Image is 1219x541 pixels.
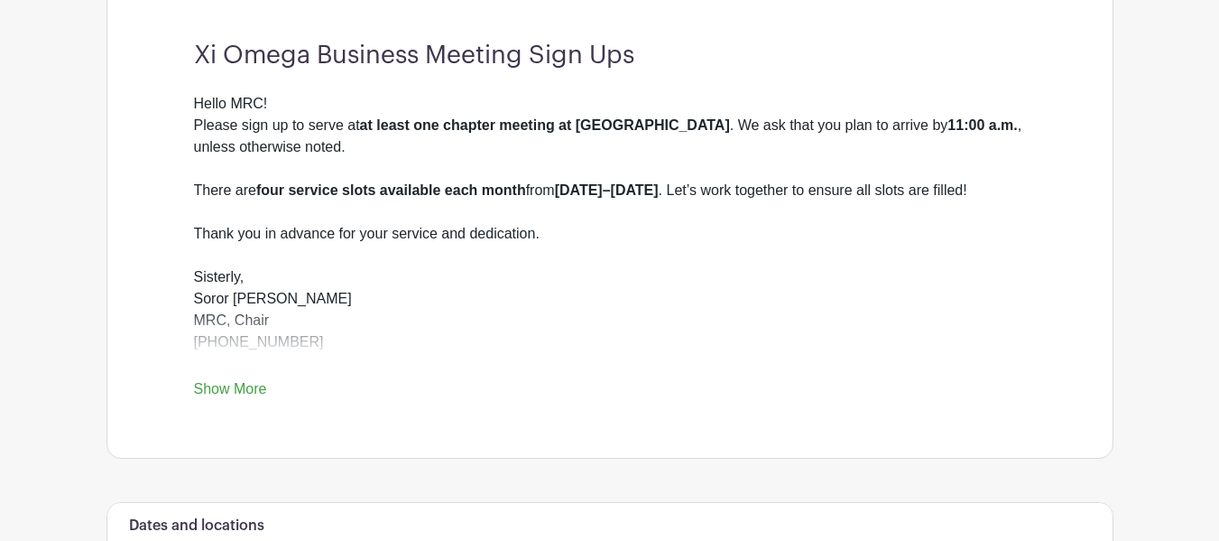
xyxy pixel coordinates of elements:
strong: [DATE]–[DATE] [555,182,659,198]
h6: Dates and locations [129,518,264,535]
strong: at least one chapter meeting at [GEOGRAPHIC_DATA] [360,117,730,133]
div: Thank you in advance for your service and dedication. [194,223,1026,266]
a: Show More [194,381,267,404]
div: Hello MRC! Please sign up to serve at . We ask that you plan to arrive by , unless otherwise noted. [194,93,1026,180]
strong: 11:00 a.m. [947,117,1017,133]
div: Sisterly, Soror [PERSON_NAME] MRC, Chair [PHONE_NUMBER] [194,266,1026,375]
h3: Xi Omega Business Meeting Sign Ups [194,41,1026,71]
strong: four service slots available each month [256,182,526,198]
div: There are from . Let’s work together to ensure all slots are filled! [194,180,1026,223]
